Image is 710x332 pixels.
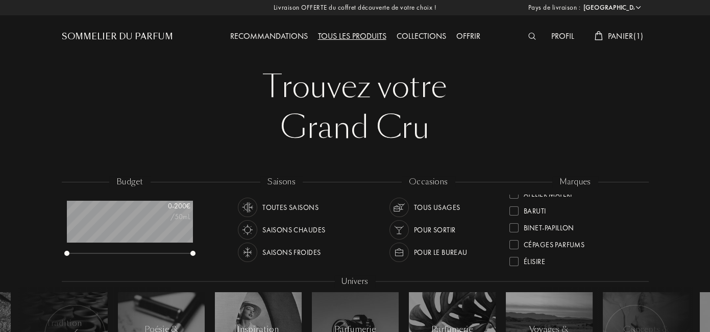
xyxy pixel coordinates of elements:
[595,31,603,40] img: cart_white.svg
[334,276,375,288] div: Univers
[524,219,574,233] div: Binet-Papillon
[402,176,455,188] div: occasions
[262,243,321,262] div: Saisons froides
[262,220,325,240] div: Saisons chaudes
[392,200,406,215] img: usage_occasion_all_white.svg
[524,202,546,216] div: Baruti
[109,176,151,188] div: budget
[391,31,451,41] a: Collections
[240,223,255,237] img: usage_season_hot_white.svg
[313,31,391,41] a: Tous les produits
[392,245,406,259] img: usage_occasion_work_white.svg
[313,30,391,43] div: Tous les produits
[546,31,579,41] a: Profil
[240,245,255,259] img: usage_season_cold_white.svg
[451,30,485,43] div: Offrir
[69,107,641,148] div: Grand Cru
[524,236,584,250] div: Cépages Parfums
[528,33,536,40] img: search_icn_white.svg
[634,4,642,11] img: arrow_w.png
[391,30,451,43] div: Collections
[240,200,255,215] img: usage_season_average_white.svg
[552,176,598,188] div: marques
[414,198,460,217] div: Tous usages
[528,3,581,13] span: Pays de livraison :
[262,198,319,217] div: Toutes saisons
[139,211,190,222] div: /50mL
[69,66,641,107] div: Trouvez votre
[225,31,313,41] a: Recommandations
[392,223,406,237] img: usage_occasion_party_white.svg
[139,201,190,211] div: 0 - 200 €
[608,31,644,41] span: Panier ( 1 )
[414,220,456,240] div: Pour sortir
[546,30,579,43] div: Profil
[414,243,468,262] div: Pour le bureau
[225,30,313,43] div: Recommandations
[62,31,173,43] a: Sommelier du Parfum
[524,253,545,267] div: Élisire
[451,31,485,41] a: Offrir
[260,176,303,188] div: saisons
